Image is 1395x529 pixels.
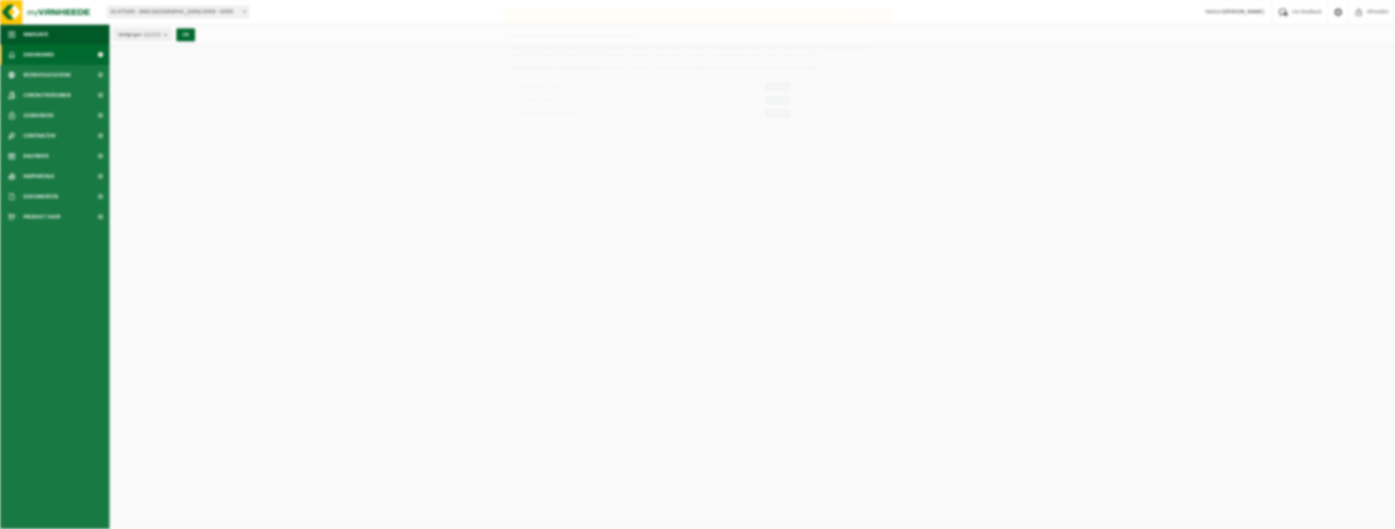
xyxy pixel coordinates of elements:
[765,82,790,91] a: Vul nu in
[797,52,820,58] a: onze blog.
[511,65,818,71] b: Klik op de knop "Vul nu in" naast het plaatsingsadres om de overeenkomst in orde te brengen.
[503,8,628,24] h2: Vlarema 9 | Update Vlaamse wetgeving
[511,32,884,71] p: moet kunnen aantonen dat de 29 afvalstromen zoals bepaald in Vlarema 9 selectief aangeboden en ui...
[530,52,643,58] b: Dit is wettelijk verplicht in [GEOGRAPHIC_DATA]
[765,96,790,105] a: Vul nu in
[511,106,758,120] td: VZW SMSI IMMACULATA - IEPER
[511,65,591,71] u: Wij maken het voor u eenvoudig.
[511,45,612,51] u: Iedere klant met een contract voor restafval
[511,93,758,106] td: VZW SMSI COLLEGE - IEPER
[765,109,790,118] a: Vul nu in
[854,8,891,24] button: Skip (1)
[511,79,758,93] td: VZW SMSI VTI - IEPER
[511,32,635,39] b: Update uw Vlarema overeenkomst zo snel mogelijk!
